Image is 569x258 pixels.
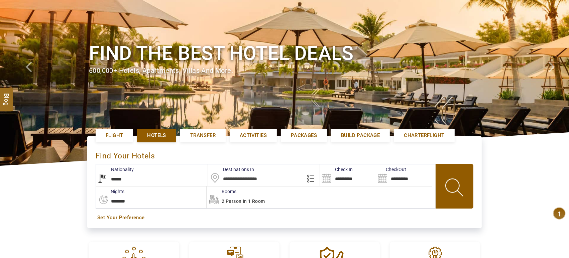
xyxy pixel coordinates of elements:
a: Set Your Preference [97,214,472,221]
label: Check In [320,166,353,173]
span: Activities [240,132,267,139]
label: CheckOut [376,166,407,173]
span: Hotels [147,132,166,139]
a: Hotels [137,129,176,142]
a: Activities [230,129,277,142]
label: Destinations In [208,166,254,173]
h1: Find the best hotel deals [89,41,480,66]
span: Transfer [190,132,216,139]
label: Rooms [207,188,236,195]
input: Search [376,164,432,186]
div: Find Your Hotels [96,144,473,164]
a: Flight [96,129,133,142]
span: Charterflight [404,132,444,139]
label: nights [96,188,124,195]
div: 600,000+ hotels, apartments, villas and more. [89,66,480,76]
span: 2 Person in 1 Room [222,199,265,204]
span: Build Package [341,132,380,139]
span: Flight [106,132,123,139]
a: Build Package [331,129,390,142]
span: Blog [2,93,11,99]
label: Nationality [96,166,134,173]
input: Search [320,164,376,186]
span: Packages [291,132,317,139]
a: Packages [281,129,327,142]
a: Transfer [180,129,226,142]
a: Charterflight [394,129,454,142]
